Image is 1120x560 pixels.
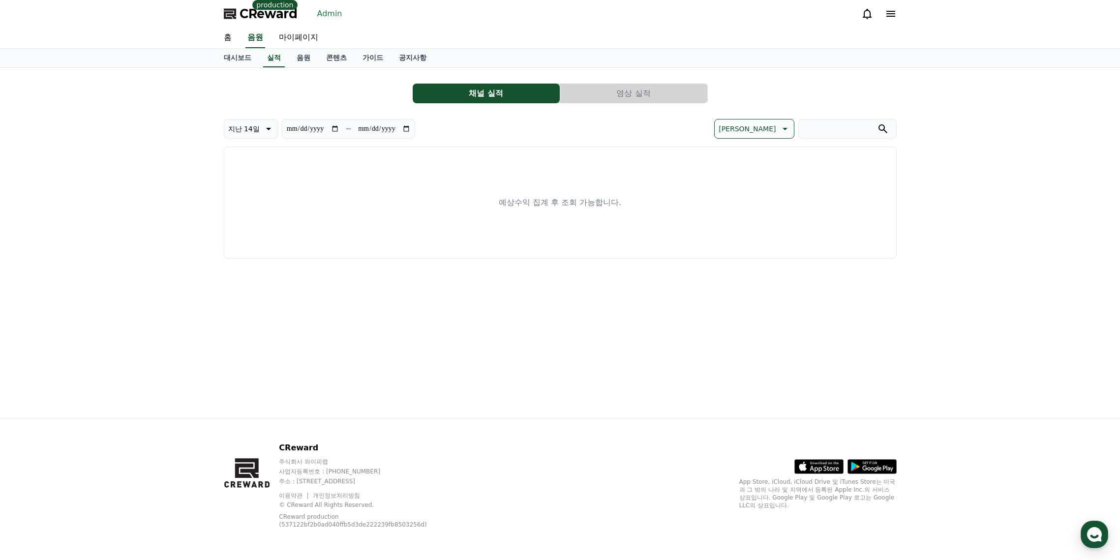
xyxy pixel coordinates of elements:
p: 주식회사 와이피랩 [279,458,452,466]
a: 마이페이지 [271,28,326,48]
p: 사업자등록번호 : [PHONE_NUMBER] [279,468,452,475]
a: 음원 [289,49,318,67]
p: 예상수익 집계 후 조회 가능합니다. [499,197,621,208]
a: 실적 [263,49,285,67]
a: 공지사항 [391,49,434,67]
button: 영상 실적 [560,84,707,103]
a: 대시보드 [216,49,259,67]
p: App Store, iCloud, iCloud Drive 및 iTunes Store는 미국과 그 밖의 나라 및 지역에서 등록된 Apple Inc.의 서비스 상표입니다. Goo... [739,478,897,509]
a: CReward [224,6,298,22]
a: 콘텐츠 [318,49,355,67]
a: 음원 [245,28,265,48]
button: 채널 실적 [413,84,560,103]
span: CReward [240,6,298,22]
p: CReward [279,442,452,454]
p: CReward production (537122bf2b0ad040ffb5d3de222239fb8503256d) [279,513,436,529]
a: 개인정보처리방침 [313,492,360,499]
a: 영상 실적 [560,84,708,103]
button: 지난 14일 [224,119,278,139]
a: 이용약관 [279,492,310,499]
a: 홈 [216,28,240,48]
p: © CReward All Rights Reserved. [279,501,452,509]
p: [PERSON_NAME] [719,122,776,136]
p: 주소 : [STREET_ADDRESS] [279,477,452,485]
p: ~ [345,123,352,135]
p: 지난 14일 [228,122,260,136]
a: 가이드 [355,49,391,67]
button: [PERSON_NAME] [714,119,794,139]
a: Admin [313,6,346,22]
